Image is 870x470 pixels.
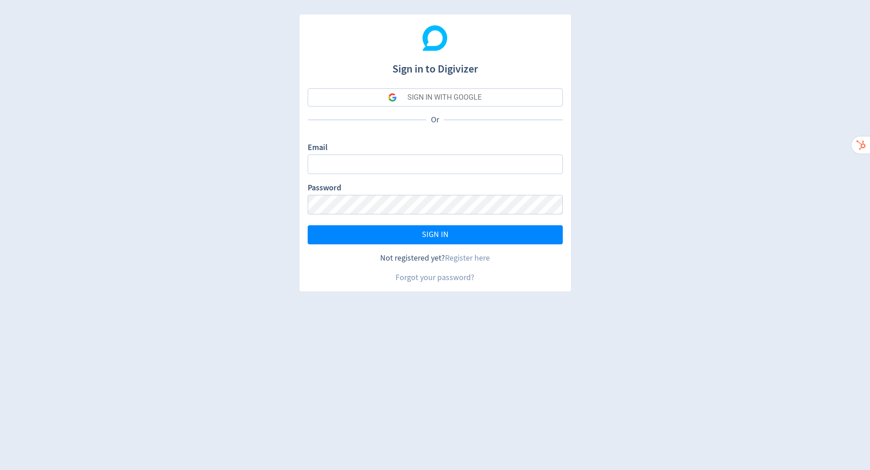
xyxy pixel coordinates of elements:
button: SIGN IN WITH GOOGLE [308,88,563,107]
label: Email [308,142,328,155]
button: SIGN IN [308,225,563,244]
span: SIGN IN [422,231,449,239]
h1: Sign in to Digivizer [308,53,563,77]
img: Digivizer Logo [422,25,448,51]
p: Or [426,114,444,126]
div: SIGN IN WITH GOOGLE [407,88,482,107]
a: Register here [445,253,490,263]
a: Forgot your password? [396,272,474,283]
label: Password [308,182,341,195]
div: Not registered yet? [308,252,563,264]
